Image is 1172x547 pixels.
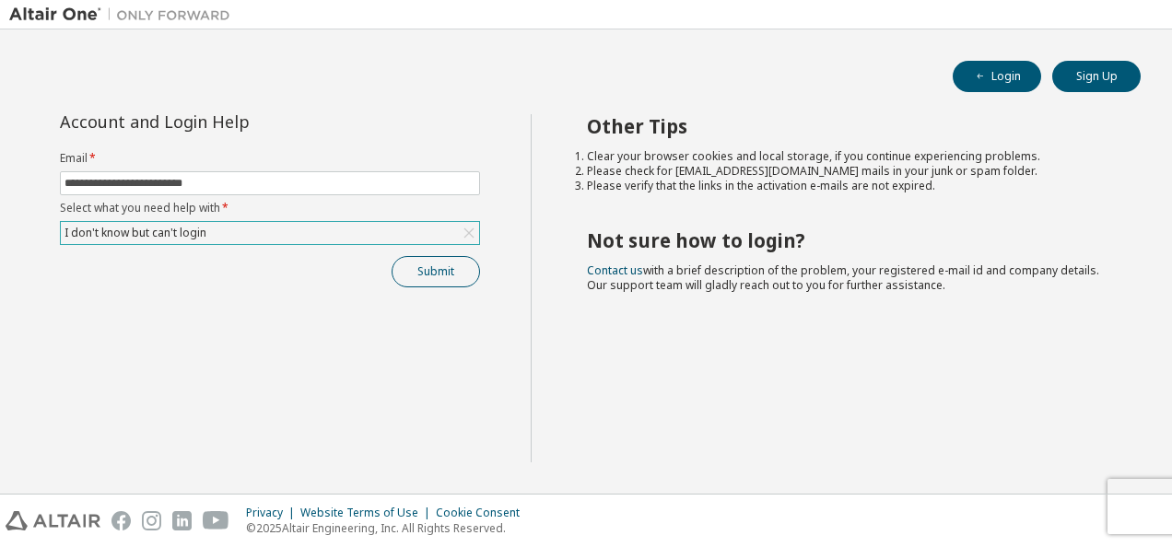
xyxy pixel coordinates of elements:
img: facebook.svg [111,511,131,530]
li: Please verify that the links in the activation e-mails are not expired. [587,179,1108,193]
li: Please check for [EMAIL_ADDRESS][DOMAIN_NAME] mails in your junk or spam folder. [587,164,1108,179]
div: I don't know but can't login [61,222,479,244]
h2: Other Tips [587,114,1108,138]
div: Cookie Consent [436,506,531,520]
p: © 2025 Altair Engineering, Inc. All Rights Reserved. [246,520,531,536]
button: Submit [392,256,480,287]
div: Website Terms of Use [300,506,436,520]
img: youtube.svg [203,511,229,530]
div: Account and Login Help [60,114,396,129]
div: Privacy [246,506,300,520]
label: Select what you need help with [60,201,480,215]
li: Clear your browser cookies and local storage, if you continue experiencing problems. [587,149,1108,164]
div: I don't know but can't login [62,223,209,243]
label: Email [60,151,480,166]
img: linkedin.svg [172,511,192,530]
img: altair_logo.svg [6,511,100,530]
button: Sign Up [1052,61,1141,92]
a: Contact us [587,262,643,278]
span: with a brief description of the problem, your registered e-mail id and company details. Our suppo... [587,262,1099,293]
img: Altair One [9,6,240,24]
h2: Not sure how to login? [587,228,1108,252]
button: Login [953,61,1041,92]
img: instagram.svg [142,511,161,530]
